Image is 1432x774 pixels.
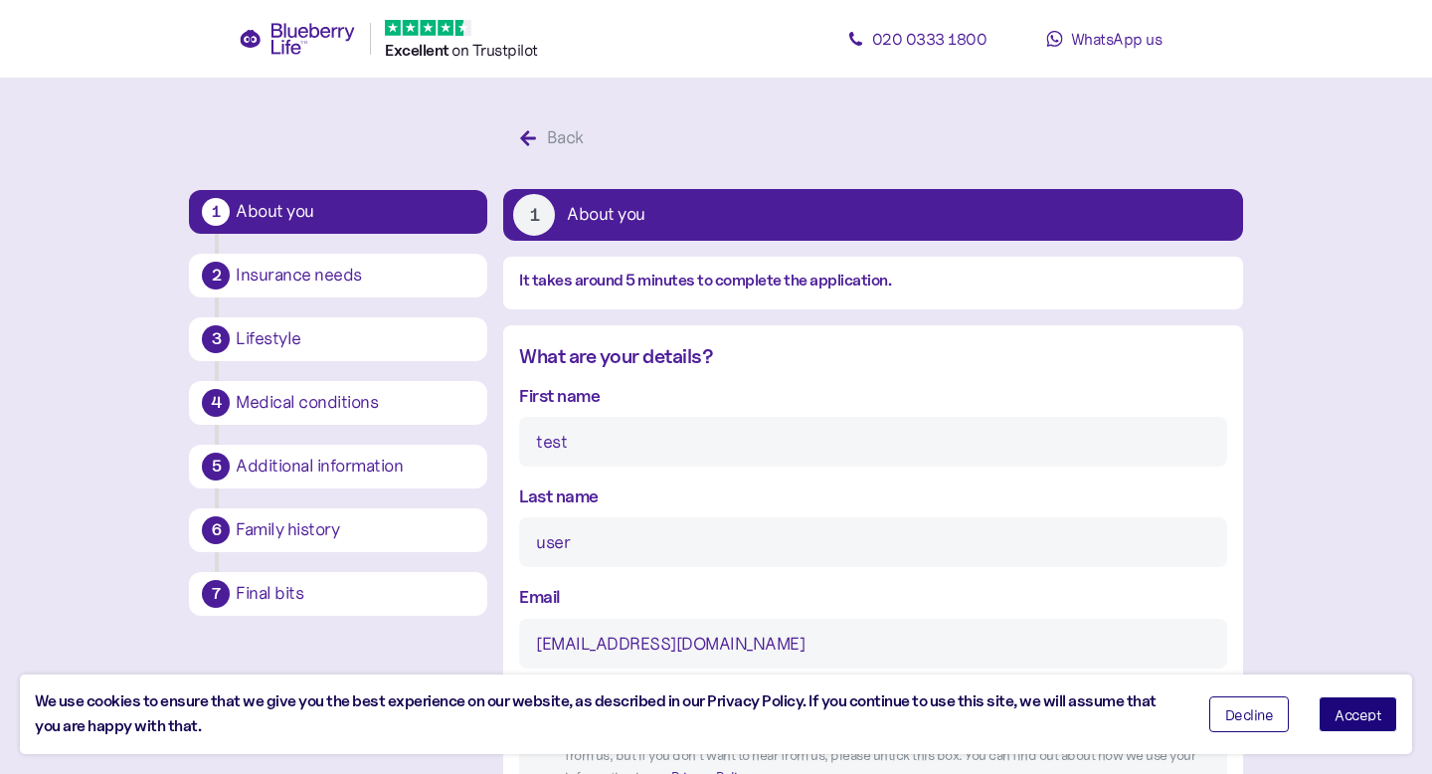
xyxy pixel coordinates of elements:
[1014,19,1193,59] a: WhatsApp us
[202,453,230,481] div: 5
[519,382,600,409] label: First name
[236,521,474,539] div: Family history
[1209,696,1290,732] button: Decline cookies
[202,198,230,226] div: 1
[202,262,230,290] div: 2
[503,117,606,159] button: Back
[236,394,474,412] div: Medical conditions
[519,483,599,509] label: Last name
[1071,29,1163,49] span: WhatsApp us
[1319,696,1397,732] button: Accept cookies
[236,203,474,221] div: About you
[189,381,487,425] button: 4Medical conditions
[189,572,487,616] button: 7Final bits
[872,29,987,49] span: 020 0333 1800
[503,189,1242,241] button: 1About you
[547,124,584,151] div: Back
[513,194,555,236] div: 1
[202,516,230,544] div: 6
[451,40,538,60] span: on Trustpilot
[189,190,487,234] button: 1About you
[519,583,561,610] label: Email
[189,508,487,552] button: 6Family history
[189,317,487,361] button: 3Lifestyle
[202,389,230,417] div: 4
[519,341,1226,372] div: What are your details?
[189,254,487,297] button: 2Insurance needs
[202,325,230,353] div: 3
[1335,707,1381,721] span: Accept
[385,41,451,60] span: Excellent ️
[202,580,230,608] div: 7
[1225,707,1274,721] span: Decline
[236,267,474,285] div: Insurance needs
[189,445,487,488] button: 5Additional information
[236,585,474,603] div: Final bits
[236,458,474,476] div: Additional information
[236,330,474,348] div: Lifestyle
[519,619,1226,669] input: name@example.com
[827,19,1006,59] a: 020 0333 1800
[35,689,1179,739] div: We use cookies to ensure that we give you the best experience on our website, as described in our...
[519,269,1226,293] div: It takes around 5 minutes to complete the application.
[567,206,645,224] div: About you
